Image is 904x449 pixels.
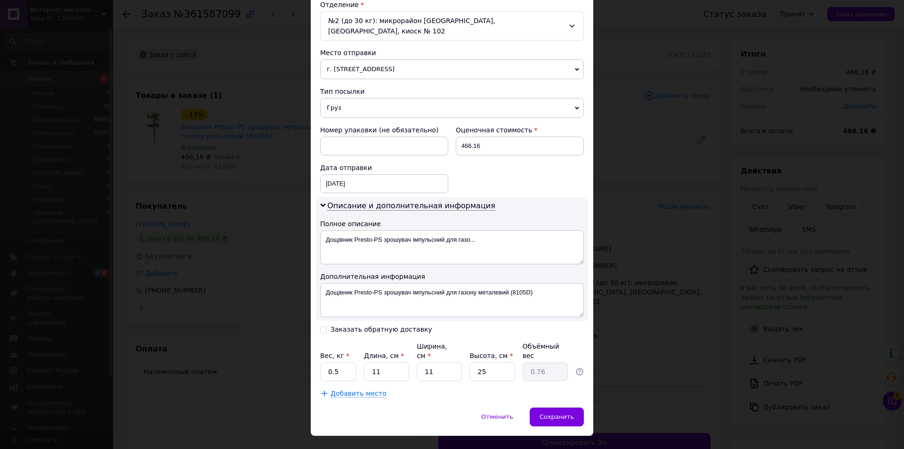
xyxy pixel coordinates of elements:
span: Груз [320,98,584,118]
span: Место отправки [320,49,376,57]
span: Тип посылки [320,88,364,95]
span: Сохранить [540,413,574,420]
span: Описание и дополнительная информация [327,201,495,211]
div: Дополнительная информация [320,272,584,281]
label: Вес, кг [320,352,349,359]
span: Добавить место [331,390,387,398]
textarea: Дощівник Presto-PS зрошувач імпульсний для газо... [320,230,584,264]
div: Объёмный вес [523,342,568,360]
div: Номер упаковки (не обязательно) [320,125,448,135]
span: Отменить [481,413,513,420]
label: Ширина, см [417,343,447,359]
div: №2 (до 30 кг): микрорайон [GEOGRAPHIC_DATA], [GEOGRAPHIC_DATA], киоск № 102 [320,11,584,41]
textarea: Дощівник Presto-PS зрошувач імпульсний для газону металевий (8105D) [320,283,584,317]
div: Дата отправки [320,163,448,172]
div: Заказать обратную доставку [331,326,432,334]
label: Высота, см [469,352,513,359]
span: г. [STREET_ADDRESS] [320,59,584,79]
label: Длина, см [364,352,404,359]
div: Оценочная стоимость [456,125,584,135]
div: Полное описание [320,219,584,229]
